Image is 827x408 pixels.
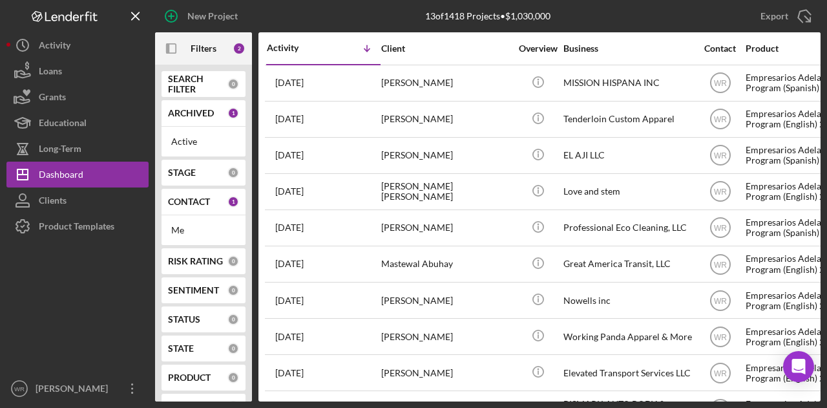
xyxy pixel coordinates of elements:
time: 2025-08-06 21:59 [275,186,304,197]
div: 0 [227,314,239,325]
text: WR [714,332,727,341]
div: [PERSON_NAME] [381,138,510,173]
div: Mastewal Abuhay [381,247,510,281]
div: [PERSON_NAME] [381,283,510,317]
div: [PERSON_NAME] [381,319,510,354]
div: Overview [514,43,562,54]
text: WR [714,260,727,269]
time: 2025-08-11 23:35 [275,150,304,160]
time: 2025-07-28 21:55 [275,295,304,306]
div: Nowells inc [563,283,693,317]
button: New Project [155,3,251,29]
div: 0 [227,167,239,178]
button: Loans [6,58,149,84]
div: Open Intercom Messenger [783,351,814,382]
div: Professional Eco Cleaning, LLC [563,211,693,245]
div: Active [171,136,236,147]
button: Activity [6,32,149,58]
b: STAGE [168,167,196,178]
button: WR[PERSON_NAME] [6,376,149,402]
div: 0 [227,285,239,296]
text: WR [714,369,727,378]
text: WR [714,115,727,124]
div: Dashboard [39,162,83,191]
button: Long-Term [6,136,149,162]
div: [PERSON_NAME] [PERSON_NAME] [381,175,510,209]
div: 1 [227,196,239,208]
div: Client [381,43,510,54]
div: MISSION HISPANA INC [563,66,693,100]
div: Great America Transit, LLC [563,247,693,281]
b: PRODUCT [168,372,211,383]
div: Elevated Transport Services LLC [563,356,693,390]
div: Working Panda Apparel & More [563,319,693,354]
div: Product Templates [39,213,114,242]
text: WR [14,385,25,392]
button: Product Templates [6,213,149,239]
time: 2025-07-24 05:58 [275,368,304,378]
text: WR [714,296,727,305]
div: Me [171,225,236,235]
div: Business [563,43,693,54]
div: 0 [227,343,239,354]
time: 2025-07-31 12:29 [275,259,304,269]
div: Activity [267,43,324,53]
time: 2025-08-05 23:42 [275,222,304,233]
button: Educational [6,110,149,136]
div: Grants [39,84,66,113]
div: [PERSON_NAME] [381,102,510,136]
button: Export [748,3,821,29]
text: WR [714,79,727,88]
time: 2025-08-12 19:41 [275,78,304,88]
div: EL AJI LLC [563,138,693,173]
b: STATUS [168,314,200,325]
div: New Project [187,3,238,29]
div: [PERSON_NAME] [32,376,116,405]
div: Contact [696,43,744,54]
button: Dashboard [6,162,149,188]
div: Clients [39,188,67,217]
div: Export [760,3,788,29]
b: CONTACT [168,197,210,207]
div: Activity [39,32,70,61]
div: 1 [227,107,239,119]
div: 0 [227,372,239,383]
b: RISK RATING [168,256,223,266]
div: Tenderloin Custom Apparel [563,102,693,136]
text: WR [714,224,727,233]
div: 0 [227,78,239,90]
div: Loans [39,58,62,87]
div: Long-Term [39,136,81,165]
div: [PERSON_NAME] [381,66,510,100]
div: Educational [39,110,87,139]
b: SENTIMENT [168,285,219,295]
div: 0 [227,255,239,267]
time: 2025-07-24 23:36 [275,332,304,342]
b: STATE [168,343,194,354]
text: WR [714,188,727,197]
b: ARCHIVED [168,108,214,118]
b: SEARCH FILTER [168,74,227,94]
button: Grants [6,84,149,110]
div: [PERSON_NAME] [381,356,510,390]
text: WR [714,151,727,160]
b: Filters [191,43,216,54]
div: [PERSON_NAME] [381,211,510,245]
time: 2025-08-12 13:15 [275,114,304,124]
div: 13 of 1418 Projects • $1,030,000 [425,11,550,21]
button: Clients [6,188,149,213]
div: 2 [233,42,246,55]
div: Love and stem [563,175,693,209]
